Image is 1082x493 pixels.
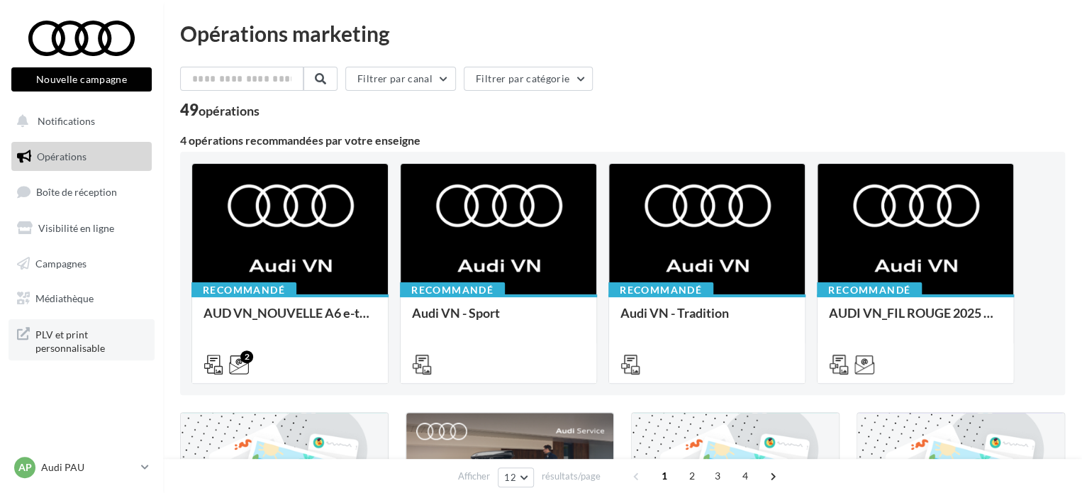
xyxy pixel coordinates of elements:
span: Boîte de réception [36,186,117,198]
span: 3 [706,465,729,487]
a: Visibilité en ligne [9,214,155,243]
a: PLV et print personnalisable [9,319,155,361]
div: Opérations marketing [180,23,1065,44]
button: Filtrer par catégorie [464,67,593,91]
div: 2 [240,350,253,363]
a: Boîte de réception [9,177,155,207]
div: AUDI VN_FIL ROUGE 2025 - A1, Q2, Q3, Q5 et Q4 e-tron [829,306,1002,334]
div: Audi VN - Tradition [620,306,793,334]
a: Opérations [9,142,155,172]
span: PLV et print personnalisable [35,325,146,355]
a: Campagnes [9,249,155,279]
span: 2 [681,465,703,487]
button: 12 [498,467,534,487]
button: Filtrer par canal [345,67,456,91]
span: Médiathèque [35,292,94,304]
span: 4 [734,465,757,487]
div: Recommandé [608,282,713,298]
div: AUD VN_NOUVELLE A6 e-tron [203,306,377,334]
span: Afficher [458,470,490,483]
span: 12 [504,472,516,483]
span: résultats/page [542,470,601,483]
a: Médiathèque [9,284,155,314]
div: 4 opérations recommandées par votre enseigne [180,135,1065,146]
a: AP Audi PAU [11,454,152,481]
div: Audi VN - Sport [412,306,585,334]
div: Recommandé [191,282,296,298]
p: Audi PAU [41,460,135,475]
span: Visibilité en ligne [38,222,114,234]
span: Notifications [38,115,95,127]
span: 1 [653,465,676,487]
span: Opérations [37,150,87,162]
div: Recommandé [400,282,505,298]
div: Recommandé [817,282,922,298]
button: Notifications [9,106,149,136]
div: opérations [199,104,260,117]
div: 49 [180,102,260,118]
span: AP [18,460,32,475]
span: Campagnes [35,257,87,269]
button: Nouvelle campagne [11,67,152,92]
